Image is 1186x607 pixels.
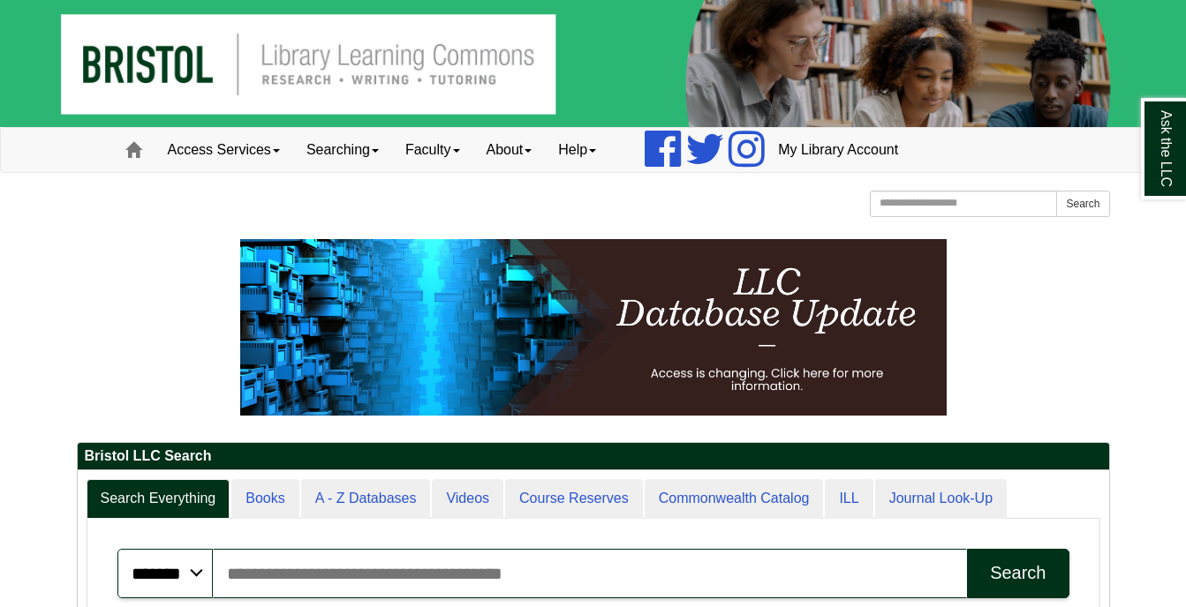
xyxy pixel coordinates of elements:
[392,128,473,172] a: Faculty
[1056,191,1109,217] button: Search
[765,128,911,172] a: My Library Account
[78,443,1109,470] h2: Bristol LLC Search
[240,239,947,416] img: HTML tutorial
[301,479,431,519] a: A - Z Databases
[875,479,1007,519] a: Journal Look-Up
[155,128,293,172] a: Access Services
[87,479,230,519] a: Search Everything
[825,479,873,519] a: ILL
[990,563,1046,583] div: Search
[231,479,298,519] a: Books
[645,479,824,519] a: Commonwealth Catalog
[967,549,1069,598] button: Search
[473,128,546,172] a: About
[505,479,643,519] a: Course Reserves
[545,128,609,172] a: Help
[432,479,503,519] a: Videos
[293,128,392,172] a: Searching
